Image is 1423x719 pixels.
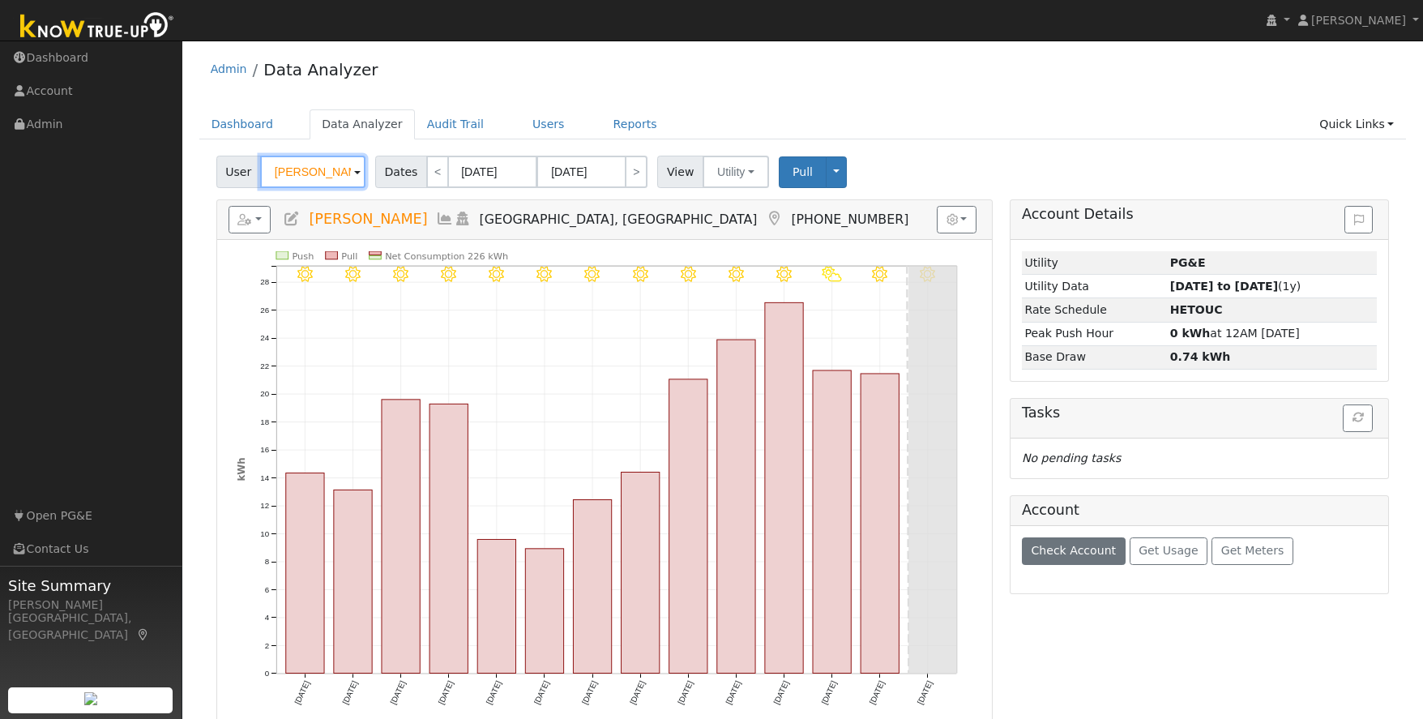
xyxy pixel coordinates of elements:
[584,267,600,282] i: 8/21 - MostlyClear
[264,613,269,622] text: 4
[341,250,357,262] text: Pull
[724,679,742,706] text: [DATE]
[260,362,269,370] text: 22
[441,267,456,282] i: 8/18 - Clear
[260,529,269,538] text: 10
[621,473,659,674] rect: onclick=""
[297,267,313,282] i: 8/15 - Clear
[1343,404,1373,432] button: Refresh
[283,211,301,227] a: Edit User (36392)
[454,211,472,227] a: Login As (last Never)
[480,212,758,227] span: [GEOGRAPHIC_DATA], [GEOGRAPHIC_DATA]
[260,389,269,398] text: 20
[1170,280,1278,293] strong: [DATE] to [DATE]
[822,267,842,282] i: 8/26 - PartlyCloudy
[264,669,269,678] text: 0
[669,379,707,674] rect: onclick=""
[680,267,695,282] i: 8/23 - MostlyClear
[293,679,311,706] text: [DATE]
[260,156,365,188] input: Select a User
[1311,14,1406,27] span: [PERSON_NAME]
[729,267,744,282] i: 8/24 - MostlyClear
[793,165,813,178] span: Pull
[628,679,647,706] text: [DATE]
[532,679,551,706] text: [DATE]
[525,549,563,674] rect: onclick=""
[1022,206,1377,223] h5: Account Details
[292,250,314,262] text: Push
[8,610,173,644] div: [GEOGRAPHIC_DATA], [GEOGRAPHIC_DATA]
[260,473,269,482] text: 14
[136,628,151,641] a: Map
[264,585,268,594] text: 6
[199,109,286,139] a: Dashboard
[520,109,577,139] a: Users
[426,156,449,188] a: <
[1031,544,1116,557] span: Check Account
[779,156,827,188] button: Pull
[84,692,97,705] img: retrieve
[8,597,173,614] div: [PERSON_NAME]
[632,267,647,282] i: 8/22 - MostlyClear
[489,267,504,282] i: 8/19 - Clear
[285,473,323,674] rect: onclick=""
[1130,537,1208,565] button: Get Usage
[717,340,755,673] rect: onclick=""
[260,277,269,286] text: 28
[260,445,269,454] text: 16
[375,156,427,188] span: Dates
[477,540,515,674] rect: onclick=""
[872,267,887,282] i: 8/27 - Clear
[236,458,247,481] text: kWh
[260,501,269,510] text: 12
[1022,251,1167,275] td: Utility
[334,490,372,674] rect: onclick=""
[310,109,415,139] a: Data Analyzer
[1170,256,1206,269] strong: ID: 17234450, authorized: 08/28/25
[791,212,908,227] span: [PHONE_NUMBER]
[415,109,496,139] a: Audit Trail
[260,306,269,315] text: 26
[382,400,420,674] rect: onclick=""
[1022,275,1167,298] td: Utility Data
[657,156,703,188] span: View
[436,211,454,227] a: Multi-Series Graph
[264,557,268,566] text: 8
[1022,345,1167,369] td: Base Draw
[1170,327,1211,340] strong: 0 kWh
[601,109,669,139] a: Reports
[216,156,261,188] span: User
[1167,322,1377,345] td: at 12AM [DATE]
[1022,322,1167,345] td: Peak Push Hour
[388,679,407,706] text: [DATE]
[345,267,361,282] i: 8/16 - Clear
[1344,206,1373,233] button: Issue History
[1307,109,1406,139] a: Quick Links
[813,370,851,673] rect: onclick=""
[915,679,934,706] text: [DATE]
[260,417,269,426] text: 18
[776,267,792,282] i: 8/25 - Clear
[771,679,790,706] text: [DATE]
[436,679,455,706] text: [DATE]
[264,641,268,650] text: 2
[625,156,647,188] a: >
[263,60,378,79] a: Data Analyzer
[1022,452,1121,464] i: No pending tasks
[765,303,803,674] rect: onclick=""
[12,9,182,45] img: Know True-Up
[1170,280,1301,293] span: (1y)
[1022,404,1377,422] h5: Tasks
[385,250,508,262] text: Net Consumption 226 kWh
[260,333,269,342] text: 24
[536,267,552,282] i: 8/20 - Clear
[1022,298,1167,322] td: Rate Schedule
[867,679,886,706] text: [DATE]
[429,404,468,674] rect: onclick=""
[1022,537,1126,565] button: Check Account
[703,156,769,188] button: Utility
[309,211,427,227] span: [PERSON_NAME]
[1170,350,1231,363] strong: 0.74 kWh
[1022,502,1079,518] h5: Account
[861,374,899,674] rect: onclick=""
